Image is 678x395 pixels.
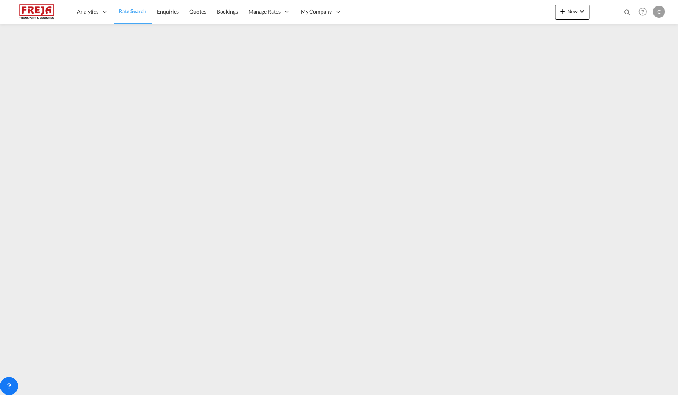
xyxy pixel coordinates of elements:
[653,6,665,18] div: C
[248,8,281,15] span: Manage Rates
[623,8,632,17] md-icon: icon-magnify
[301,8,332,15] span: My Company
[577,7,586,16] md-icon: icon-chevron-down
[636,5,649,18] span: Help
[11,3,62,20] img: 586607c025bf11f083711d99603023e7.png
[119,8,146,14] span: Rate Search
[558,7,567,16] md-icon: icon-plus 400-fg
[77,8,98,15] span: Analytics
[217,8,238,15] span: Bookings
[189,8,206,15] span: Quotes
[558,8,586,14] span: New
[555,5,589,20] button: icon-plus 400-fgNewicon-chevron-down
[157,8,179,15] span: Enquiries
[636,5,653,19] div: Help
[623,8,632,20] div: icon-magnify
